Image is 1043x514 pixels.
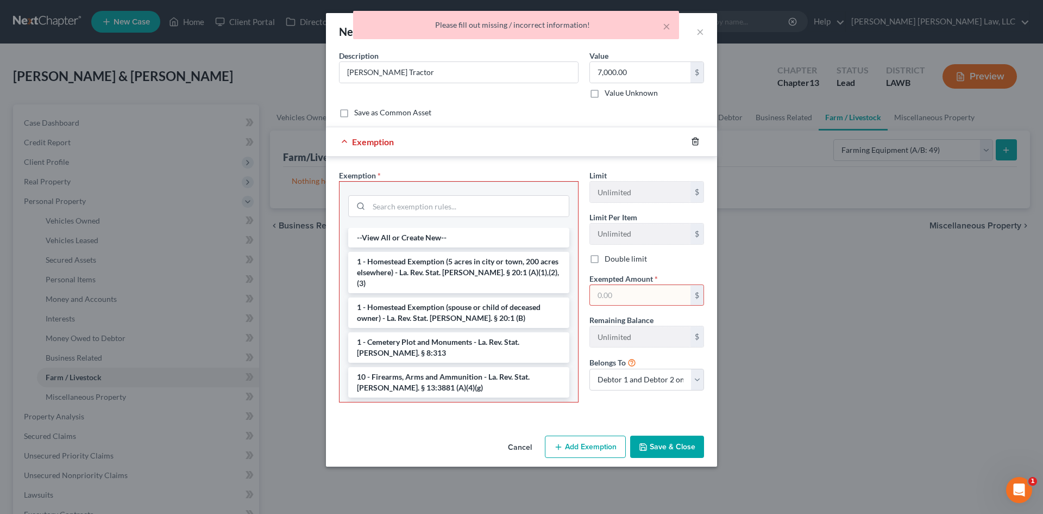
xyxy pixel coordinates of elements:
label: Double limit [605,253,647,264]
label: Value [589,50,608,61]
li: 1 - Homestead Exemption (5 acres in city or town, 200 acres elsewhere) - La. Rev. Stat. [PERSON_N... [348,252,569,293]
label: Save as Common Asset [354,107,431,118]
span: Exemption [339,171,376,180]
li: 10 - Firearms, Arms and Ammunition - La. Rev. Stat. [PERSON_NAME]. § 13:3881 (A)(4)(g) [348,367,569,398]
span: Belongs To [589,358,626,367]
span: 1 [1028,477,1037,486]
input: 0.00 [590,285,690,306]
span: Limit [589,171,607,180]
li: --View All or Create New-- [348,228,569,247]
li: 1 - Homestead Exemption (spouse or child of deceased owner) - La. Rev. Stat. [PERSON_NAME]. § 20:... [348,298,569,328]
button: Add Exemption [545,436,626,459]
div: $ [690,285,703,306]
div: $ [690,326,703,347]
div: $ [690,224,703,244]
input: -- [590,224,690,244]
button: × [663,20,670,33]
iframe: Intercom live chat [1006,477,1032,503]
button: Save & Close [630,436,704,459]
span: Exemption [352,137,394,147]
div: $ [690,62,703,83]
button: Cancel [499,437,541,459]
label: Remaining Balance [589,314,654,326]
input: -- [590,326,690,347]
label: Value Unknown [605,88,658,98]
span: Exempted Amount [589,274,653,283]
li: 1 - Cemetery Plot and Monuments - La. Rev. Stat. [PERSON_NAME]. § 8:313 [348,332,569,363]
input: Describe... [340,62,578,83]
div: Please fill out missing / incorrect information! [362,20,670,30]
span: Description [339,51,379,60]
input: Search exemption rules... [369,196,569,216]
label: Limit Per Item [589,212,637,223]
input: -- [590,182,690,202]
div: $ [690,182,703,202]
input: 0.00 [590,62,690,83]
